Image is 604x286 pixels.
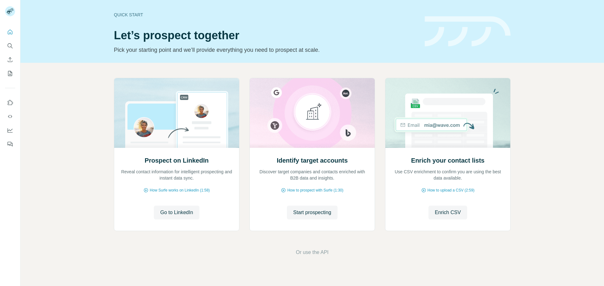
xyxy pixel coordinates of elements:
div: Quick start [114,12,417,18]
button: Use Surfe on LinkedIn [5,97,15,108]
button: Use Surfe API [5,111,15,122]
button: Feedback [5,138,15,150]
button: Quick start [5,26,15,38]
h2: Prospect on LinkedIn [145,156,209,165]
h2: Identify target accounts [277,156,348,165]
p: Reveal contact information for intelligent prospecting and instant data sync. [120,169,233,181]
button: Or use the API [296,249,328,256]
p: Use CSV enrichment to confirm you are using the best data available. [392,169,504,181]
button: Enrich CSV [428,206,467,219]
button: Search [5,40,15,51]
button: Go to LinkedIn [154,206,199,219]
img: Identify target accounts [249,78,375,148]
span: How Surfe works on LinkedIn (1:58) [150,187,210,193]
span: Enrich CSV [435,209,461,216]
span: How to prospect with Surfe (1:30) [287,187,343,193]
button: Dashboard [5,125,15,136]
h1: Let’s prospect together [114,29,417,42]
button: Start prospecting [287,206,338,219]
h2: Enrich your contact lists [411,156,484,165]
p: Discover target companies and contacts enriched with B2B data and insights. [256,169,368,181]
span: Go to LinkedIn [160,209,193,216]
img: Prospect on LinkedIn [114,78,239,148]
button: My lists [5,68,15,79]
span: Start prospecting [293,209,331,216]
p: Pick your starting point and we’ll provide everything you need to prospect at scale. [114,46,417,54]
img: Enrich your contact lists [385,78,511,148]
img: banner [425,16,511,47]
span: How to upload a CSV (2:59) [428,187,474,193]
button: Enrich CSV [5,54,15,65]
